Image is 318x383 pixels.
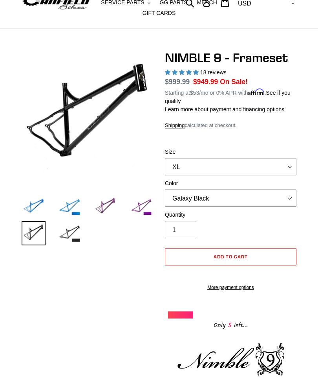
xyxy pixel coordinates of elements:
button: Add to cart [165,248,296,265]
h1: NIMBLE 9 - Frameset [165,50,296,65]
span: 5 [226,320,234,330]
img: Load image into Gallery viewer, NIMBLE 9 - Frameset [22,221,46,245]
span: 4.89 stars [165,69,200,75]
label: Quantity [165,211,296,219]
img: Load image into Gallery viewer, NIMBLE 9 - Frameset [129,195,153,219]
span: GIFT CARDS [143,10,176,17]
a: Learn more about payment and financing options [165,106,284,112]
div: calculated at checkout. [165,122,296,129]
label: Size [165,148,296,156]
span: On Sale! [220,77,248,87]
a: GIFT CARDS [139,8,180,18]
span: $53 [190,90,199,96]
label: Color [165,179,296,188]
a: More payment options [165,284,296,291]
img: Load image into Gallery viewer, NIMBLE 9 - Frameset [93,195,117,219]
a: Shipping [165,122,185,129]
img: Load image into Gallery viewer, NIMBLE 9 - Frameset [57,195,81,219]
span: 18 reviews [200,69,227,75]
img: Load image into Gallery viewer, NIMBLE 9 - Frameset [57,221,81,245]
span: Add to cart [214,254,248,260]
img: Load image into Gallery viewer, NIMBLE 9 - Frameset [22,195,46,219]
p: Starting at /mo or 0% APR with . [165,87,296,105]
span: Affirm [248,88,265,95]
s: $999.99 [165,78,190,86]
div: Only left... [168,319,294,331]
span: $949.99 [193,78,218,86]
